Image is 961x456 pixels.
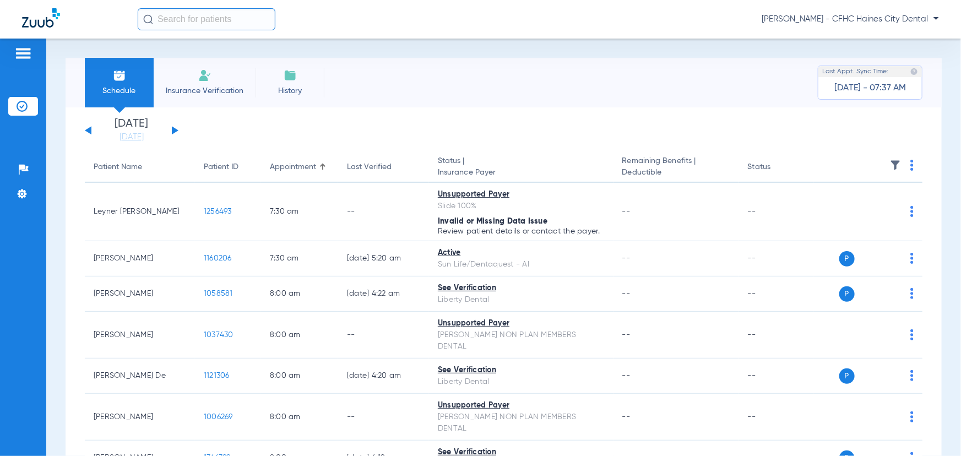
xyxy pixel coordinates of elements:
td: 8:00 AM [261,394,338,441]
span: [PERSON_NAME] - CFHC Haines City Dental [762,14,939,25]
td: -- [739,183,813,241]
img: group-dot-blue.svg [910,288,914,299]
td: [DATE] 4:22 AM [338,276,429,312]
div: Liberty Dental [438,376,605,388]
th: Status [739,152,813,183]
img: group-dot-blue.svg [910,329,914,340]
td: -- [739,312,813,359]
img: hamburger-icon [14,47,32,60]
div: [PERSON_NAME] NON PLAN MEMBERS DENTAL [438,411,605,435]
span: 1256493 [204,208,232,215]
img: group-dot-blue.svg [910,253,914,264]
td: [PERSON_NAME] [85,276,195,312]
div: Unsupported Payer [438,400,605,411]
img: Search Icon [143,14,153,24]
div: See Verification [438,365,605,376]
td: -- [338,183,429,241]
a: [DATE] [99,132,165,143]
td: [PERSON_NAME] De [85,359,195,394]
th: Remaining Benefits | [613,152,739,183]
span: -- [622,372,631,379]
td: -- [739,359,813,394]
span: [DATE] - 07:37 AM [834,83,906,94]
div: Active [438,247,605,259]
td: 7:30 AM [261,241,338,276]
span: -- [622,208,631,215]
div: Liberty Dental [438,294,605,306]
span: P [839,286,855,302]
div: Slide 100% [438,200,605,212]
span: 1160206 [204,254,232,262]
td: 8:00 AM [261,359,338,394]
span: -- [622,413,631,421]
span: Deductible [622,167,730,178]
img: last sync help info [910,68,918,75]
td: Leyner [PERSON_NAME] [85,183,195,241]
div: Unsupported Payer [438,318,605,329]
img: group-dot-blue.svg [910,206,914,217]
span: -- [622,331,631,339]
input: Search for patients [138,8,275,30]
span: 1037430 [204,331,234,339]
img: Zuub Logo [22,8,60,28]
img: Manual Insurance Verification [198,69,211,82]
div: See Verification [438,283,605,294]
img: Schedule [113,69,126,82]
span: 1058581 [204,290,233,297]
p: Review patient details or contact the payer. [438,227,605,235]
div: [PERSON_NAME] NON PLAN MEMBERS DENTAL [438,329,605,352]
div: Unsupported Payer [438,189,605,200]
td: -- [338,312,429,359]
th: Status | [429,152,613,183]
img: History [284,69,297,82]
span: History [264,85,316,96]
td: [PERSON_NAME] [85,312,195,359]
div: Patient ID [204,161,252,173]
div: Patient ID [204,161,238,173]
span: P [839,251,855,267]
div: Appointment [270,161,329,173]
div: Appointment [270,161,316,173]
span: Insurance Verification [162,85,247,96]
td: 8:00 AM [261,276,338,312]
span: Insurance Payer [438,167,605,178]
div: Sun Life/Dentaquest - AI [438,259,605,270]
img: group-dot-blue.svg [910,370,914,381]
div: Patient Name [94,161,142,173]
td: [DATE] 5:20 AM [338,241,429,276]
td: [PERSON_NAME] [85,241,195,276]
td: [PERSON_NAME] [85,394,195,441]
span: Last Appt. Sync Time: [822,66,888,77]
span: 1006269 [204,413,233,421]
div: Patient Name [94,161,186,173]
img: filter.svg [890,160,901,171]
img: group-dot-blue.svg [910,411,914,422]
li: [DATE] [99,118,165,143]
td: [DATE] 4:20 AM [338,359,429,394]
div: Last Verified [347,161,420,173]
img: group-dot-blue.svg [910,160,914,171]
td: 7:30 AM [261,183,338,241]
span: P [839,368,855,384]
td: -- [338,394,429,441]
span: Invalid or Missing Data Issue [438,218,547,225]
div: Last Verified [347,161,392,173]
td: 8:00 AM [261,312,338,359]
td: -- [739,241,813,276]
span: Schedule [93,85,145,96]
td: -- [739,394,813,441]
td: -- [739,276,813,312]
span: -- [622,290,631,297]
span: -- [622,254,631,262]
span: 1121306 [204,372,230,379]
